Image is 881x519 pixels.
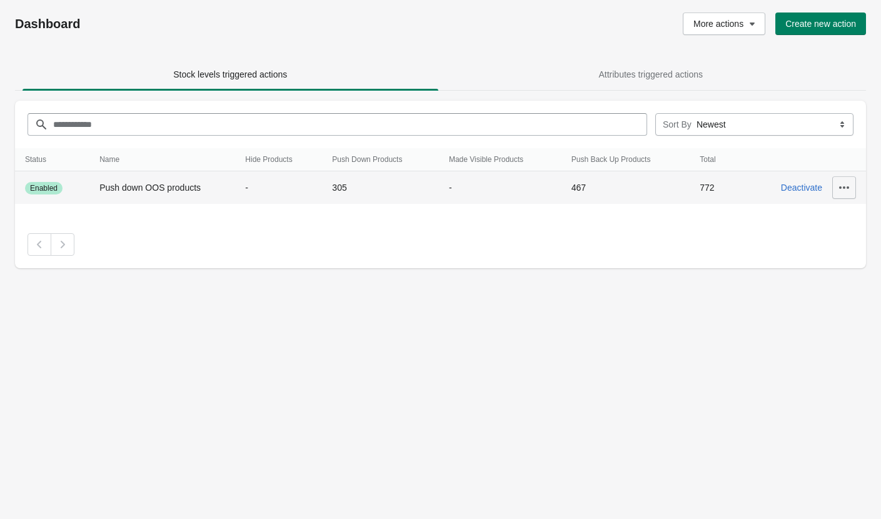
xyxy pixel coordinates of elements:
th: Made Visible Products [439,148,561,171]
button: Create new action [775,13,866,35]
td: 305 [322,171,439,204]
th: Total [690,148,736,171]
button: Deactivate [776,176,827,199]
span: Push down OOS products [99,183,201,193]
th: Hide Products [235,148,322,171]
span: Create new action [785,19,856,29]
span: Attributes triggered actions [598,69,703,79]
td: - [235,171,322,204]
td: - [439,171,561,204]
h1: Dashboard [15,16,376,31]
button: More actions [683,13,765,35]
th: Push Back Up Products [561,148,690,171]
td: 467 [561,171,690,204]
span: Stock levels triggered actions [173,69,287,79]
th: Status [15,148,89,171]
td: 772 [690,171,736,204]
span: Enabled [30,183,58,193]
th: Push Down Products [322,148,439,171]
th: Name [89,148,235,171]
span: Deactivate [781,183,822,193]
nav: Pagination [28,233,853,256]
span: More actions [693,19,743,29]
